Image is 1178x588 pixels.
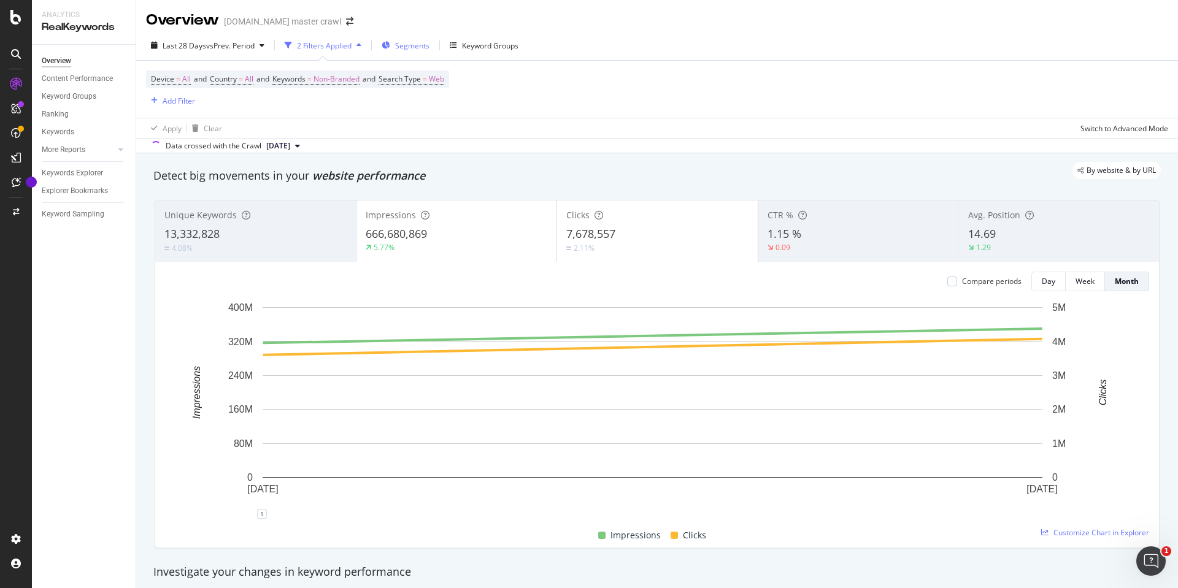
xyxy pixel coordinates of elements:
[182,71,191,88] span: All
[363,74,375,84] span: and
[146,118,182,138] button: Apply
[610,528,661,543] span: Impressions
[1076,118,1168,138] button: Switch to Advanced Mode
[176,74,180,84] span: =
[42,55,127,67] a: Overview
[42,143,115,156] a: More Reports
[146,10,219,31] div: Overview
[776,242,790,253] div: 0.09
[163,40,206,51] span: Last 28 Days
[42,72,127,85] a: Content Performance
[1072,162,1161,179] div: legacy label
[280,36,366,55] button: 2 Filters Applied
[234,438,253,449] text: 80M
[1098,380,1108,406] text: Clicks
[228,404,253,414] text: 160M
[153,564,1161,580] div: Investigate your changes in keyword performance
[42,185,127,197] a: Explorer Bookmarks
[204,123,222,134] div: Clear
[1052,336,1066,346] text: 4M
[163,123,182,134] div: Apply
[1087,167,1156,174] span: By website & by URL
[1066,272,1105,291] button: Week
[164,209,237,221] span: Unique Keywords
[42,55,71,67] div: Overview
[228,302,253,313] text: 400M
[42,90,127,103] a: Keyword Groups
[297,40,352,51] div: 2 Filters Applied
[1052,370,1066,381] text: 3M
[42,108,69,121] div: Ranking
[1026,484,1057,494] text: [DATE]
[165,301,1140,514] svg: A chart.
[163,96,195,106] div: Add Filter
[1052,302,1066,313] text: 5M
[228,336,253,346] text: 320M
[366,226,427,241] span: 666,680,869
[164,246,169,250] img: Equal
[239,74,243,84] span: =
[42,72,113,85] div: Content Performance
[768,226,801,241] span: 1.15 %
[395,40,429,51] span: Segments
[245,71,253,88] span: All
[210,74,237,84] span: Country
[266,140,290,151] span: 2025 Sep. 15th
[423,74,427,84] span: =
[346,17,353,26] div: arrow-right-arrow-left
[462,40,518,51] div: Keyword Groups
[42,10,126,20] div: Analytics
[307,74,312,84] span: =
[1041,527,1149,538] a: Customize Chart in Explorer
[1161,546,1171,556] span: 1
[172,243,193,253] div: 4.08%
[968,226,996,241] span: 14.69
[566,226,615,241] span: 7,678,557
[261,139,305,153] button: [DATE]
[194,74,207,84] span: and
[1052,438,1066,449] text: 1M
[429,71,444,88] span: Web
[445,36,523,55] button: Keyword Groups
[366,209,416,221] span: Impressions
[374,242,395,253] div: 5.77%
[1105,272,1149,291] button: Month
[151,74,174,84] span: Device
[26,177,37,188] div: Tooltip anchor
[566,246,571,250] img: Equal
[1136,546,1166,576] iframe: Intercom live chat
[683,528,706,543] span: Clicks
[574,243,595,253] div: 2.11%
[42,108,127,121] a: Ranking
[962,276,1022,286] div: Compare periods
[228,370,253,381] text: 240M
[1076,276,1095,286] div: Week
[1115,276,1139,286] div: Month
[146,93,195,108] button: Add Filter
[187,118,222,138] button: Clear
[1042,276,1055,286] div: Day
[206,40,255,51] span: vs Prev. Period
[42,208,127,221] a: Keyword Sampling
[256,74,269,84] span: and
[191,366,202,419] text: Impressions
[377,36,434,55] button: Segments
[314,71,360,88] span: Non-Branded
[1080,123,1168,134] div: Switch to Advanced Mode
[42,90,96,103] div: Keyword Groups
[1052,404,1066,414] text: 2M
[166,140,261,151] div: Data crossed with the Crawl
[42,126,74,139] div: Keywords
[247,484,278,494] text: [DATE]
[1031,272,1066,291] button: Day
[1053,527,1149,538] span: Customize Chart in Explorer
[42,185,108,197] div: Explorer Bookmarks
[968,209,1020,221] span: Avg. Position
[1052,472,1058,483] text: 0
[224,15,341,28] div: [DOMAIN_NAME] master crawl
[768,209,793,221] span: CTR %
[566,209,590,221] span: Clicks
[379,74,421,84] span: Search Type
[42,208,104,221] div: Keyword Sampling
